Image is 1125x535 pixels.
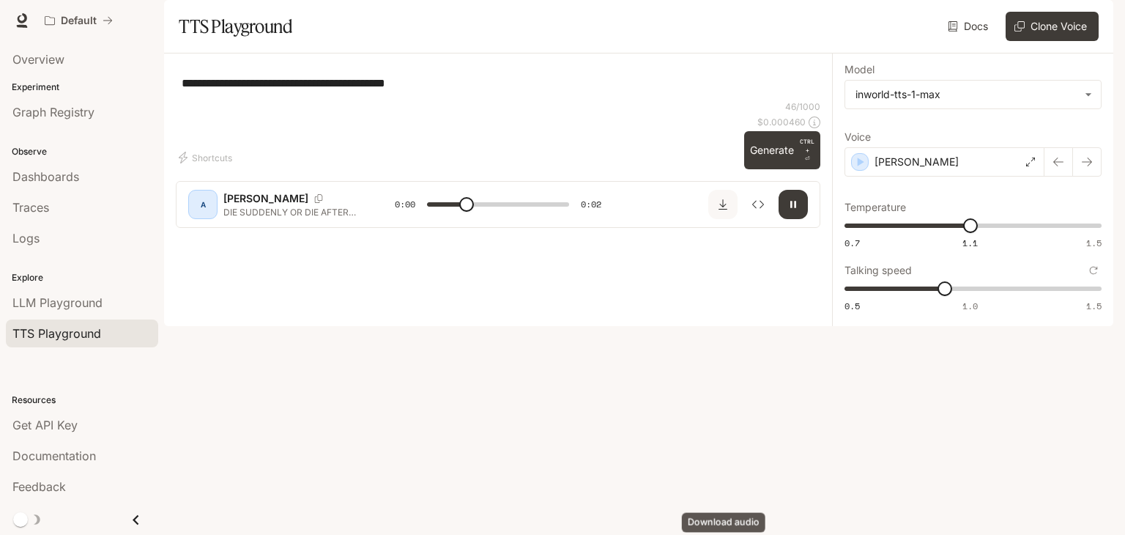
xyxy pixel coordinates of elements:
[395,197,415,212] span: 0:00
[38,6,119,35] button: All workspaces
[1086,300,1102,312] span: 1.5
[581,197,601,212] span: 0:02
[844,202,906,213] p: Temperature
[800,137,814,155] p: CTRL +
[743,190,773,219] button: Inspect
[845,81,1101,108] div: inworld-tts-1-max
[962,237,978,249] span: 1.1
[785,100,820,113] p: 46 / 1000
[223,206,360,218] p: DIE SUDDENLY OR DIE AFTER KNOWING IT’S COMING?
[1086,237,1102,249] span: 1.5
[61,15,97,27] p: Default
[800,137,814,163] p: ⏎
[844,237,860,249] span: 0.7
[1085,262,1102,278] button: Reset to default
[682,513,765,533] div: Download audio
[744,131,820,169] button: GenerateCTRL +⏎
[757,116,806,128] p: $ 0.000460
[1006,12,1099,41] button: Clone Voice
[176,146,238,169] button: Shortcuts
[962,300,978,312] span: 1.0
[945,12,994,41] a: Docs
[855,87,1077,102] div: inworld-tts-1-max
[308,194,329,203] button: Copy Voice ID
[844,265,912,276] p: Talking speed
[223,191,308,206] p: [PERSON_NAME]
[844,64,875,75] p: Model
[708,190,738,219] button: Download audio
[875,155,959,169] p: [PERSON_NAME]
[191,193,215,216] div: A
[844,132,871,142] p: Voice
[179,12,292,41] h1: TTS Playground
[844,300,860,312] span: 0.5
